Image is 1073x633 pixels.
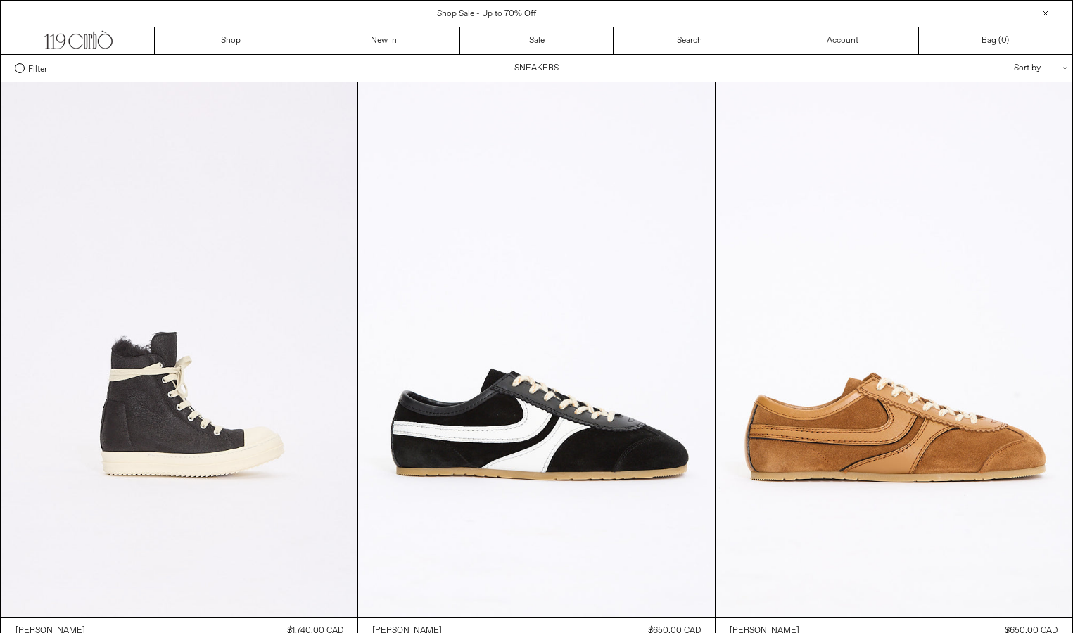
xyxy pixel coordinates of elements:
a: Sale [460,27,613,54]
a: Bag () [919,27,1072,54]
img: Rick Owens Concordian Shearling Sneaker [1,82,358,617]
a: Search [614,27,766,54]
a: Shop Sale - Up to 70% Off [437,8,536,20]
span: Filter [28,63,47,73]
span: 0 [1001,35,1006,46]
img: Dries Van Noten Suede Sneaker [716,82,1072,617]
img: Dries Van Noten Suede Sneaker [358,82,715,617]
span: ) [1001,34,1009,47]
a: Shop [155,27,307,54]
div: Sort by [932,55,1058,82]
a: New In [307,27,460,54]
a: Account [766,27,919,54]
